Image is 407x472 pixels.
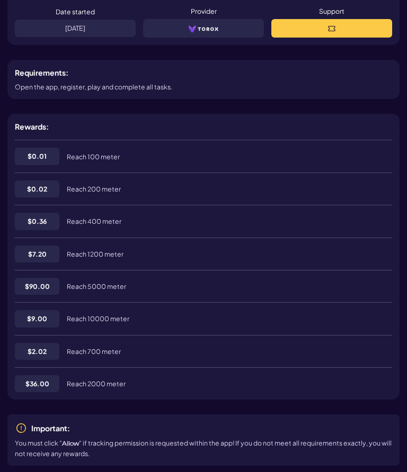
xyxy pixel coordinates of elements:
img: Provider Icon [186,25,221,32]
p: [DATE] [65,25,85,31]
p: Open the app, register, play and complete all tasks. [15,82,173,92]
span: Reach 200 meter [67,185,121,193]
p: You must click " " if tracking permission is requested within the app! If you do not meet all req... [15,438,392,458]
b: Allow [62,440,79,447]
h5: Rewards: [15,121,49,132]
span: $ 0.36 [28,216,47,226]
span: $ 7.20 [28,249,47,259]
img: Support [328,25,335,32]
span: $ 9.00 [27,314,47,323]
button: Support [271,19,392,38]
img: exclamationCircleIcon [15,422,28,434]
span: Reach 400 meter [67,217,121,225]
span: Reach 700 meter [67,347,121,356]
span: Reach 5000 meter [67,282,126,291]
span: Reach 10000 meter [67,314,129,323]
span: $ 2.02 [28,347,47,356]
div: Date started [15,7,136,16]
span: $ 90.00 [25,282,50,291]
span: $ 36.00 [25,379,49,388]
div: Support [271,7,392,15]
h5: Requirements: [15,67,68,78]
span: Reach 1200 meter [67,250,123,258]
span: $ 0.01 [28,151,47,161]
span: $ 0.02 [27,184,47,194]
div: Provider [143,7,264,15]
span: Reach 2000 meter [67,379,126,388]
span: Reach 100 meter [67,152,120,161]
p: Important: [31,423,70,434]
